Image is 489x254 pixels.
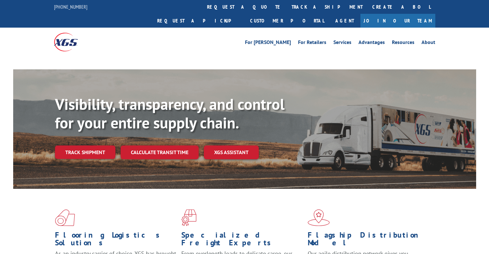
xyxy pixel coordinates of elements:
[308,231,429,250] h1: Flagship Distribution Model
[358,40,385,47] a: Advantages
[329,14,360,28] a: Agent
[55,94,285,133] b: Visibility, transparency, and control for your entire supply chain.
[55,231,177,250] h1: Flooring Logistics Solutions
[298,40,326,47] a: For Retailers
[245,14,329,28] a: Customer Portal
[181,231,303,250] h1: Specialized Freight Experts
[421,40,435,47] a: About
[55,209,75,226] img: xgs-icon-total-supply-chain-intelligence-red
[360,14,435,28] a: Join Our Team
[54,4,87,10] a: [PHONE_NUMBER]
[308,209,330,226] img: xgs-icon-flagship-distribution-model-red
[152,14,245,28] a: Request a pickup
[392,40,414,47] a: Resources
[181,209,196,226] img: xgs-icon-focused-on-flooring-red
[121,145,199,159] a: Calculate transit time
[333,40,351,47] a: Services
[55,145,115,159] a: Track shipment
[245,40,291,47] a: For [PERSON_NAME]
[204,145,259,159] a: XGS ASSISTANT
